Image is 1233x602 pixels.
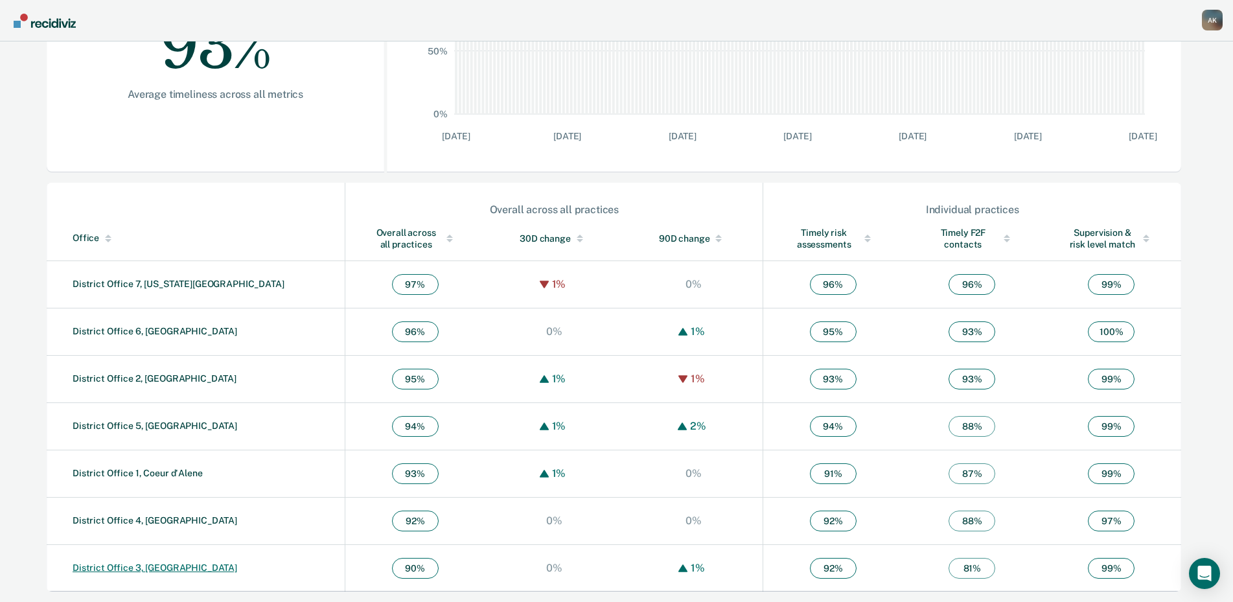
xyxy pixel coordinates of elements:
[392,558,439,579] span: 90 %
[549,373,570,385] div: 1%
[928,227,1016,250] div: Timely F2F contacts
[949,511,995,531] span: 88 %
[14,14,76,28] img: Recidiviz
[1202,10,1223,30] button: Profile dropdown button
[485,216,624,261] th: Toggle SortBy
[949,274,995,295] span: 96 %
[687,373,708,385] div: 1%
[949,321,995,342] span: 93 %
[810,321,857,342] span: 95 %
[810,558,857,579] span: 92 %
[346,203,762,216] div: Overall across all practices
[784,131,812,141] text: [DATE]
[73,562,237,573] a: District Office 3, [GEOGRAPHIC_DATA]
[763,216,903,261] th: Toggle SortBy
[1088,511,1135,531] span: 97 %
[682,467,705,480] div: 0%
[810,511,857,531] span: 92 %
[949,463,995,484] span: 87 %
[549,278,570,290] div: 1%
[543,325,566,338] div: 0%
[1088,274,1135,295] span: 99 %
[687,420,709,432] div: 2%
[88,88,343,100] div: Average timeliness across all metrics
[47,216,345,261] th: Toggle SortBy
[764,203,1181,216] div: Individual practices
[899,131,927,141] text: [DATE]
[789,227,877,250] div: Timely risk assessments
[549,420,570,432] div: 1%
[73,373,236,384] a: District Office 2, [GEOGRAPHIC_DATA]
[443,131,470,141] text: [DATE]
[392,416,439,437] span: 94 %
[682,278,705,290] div: 0%
[543,562,566,574] div: 0%
[73,233,340,244] div: Office
[73,468,203,478] a: District Office 1, Coeur d'Alene
[810,463,857,484] span: 91 %
[553,131,581,141] text: [DATE]
[1088,558,1135,579] span: 99 %
[511,233,598,244] div: 30D change
[392,511,439,531] span: 92 %
[949,558,995,579] span: 81 %
[810,274,857,295] span: 96 %
[1088,369,1135,389] span: 99 %
[1068,227,1155,250] div: Supervision & risk level match
[1202,10,1223,30] div: A K
[345,216,485,261] th: Toggle SortBy
[903,216,1042,261] th: Toggle SortBy
[1088,321,1135,342] span: 100 %
[549,467,570,480] div: 1%
[669,131,697,141] text: [DATE]
[73,515,237,526] a: District Office 4, [GEOGRAPHIC_DATA]
[73,421,237,431] a: District Office 5, [GEOGRAPHIC_DATA]
[1088,463,1135,484] span: 99 %
[682,515,705,527] div: 0%
[392,463,439,484] span: 93 %
[810,369,857,389] span: 93 %
[810,416,857,437] span: 94 %
[371,227,459,250] div: Overall across all practices
[1129,131,1157,141] text: [DATE]
[687,562,708,574] div: 1%
[1014,131,1042,141] text: [DATE]
[687,325,708,338] div: 1%
[1189,558,1220,589] div: Open Intercom Messenger
[73,279,284,289] a: District Office 7, [US_STATE][GEOGRAPHIC_DATA]
[543,515,566,527] div: 0%
[392,321,439,342] span: 96 %
[73,326,237,336] a: District Office 6, [GEOGRAPHIC_DATA]
[949,416,995,437] span: 88 %
[392,274,439,295] span: 97 %
[624,216,763,261] th: Toggle SortBy
[1042,216,1181,261] th: Toggle SortBy
[392,369,439,389] span: 95 %
[949,369,995,389] span: 93 %
[650,233,737,244] div: 90D change
[1088,416,1135,437] span: 99 %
